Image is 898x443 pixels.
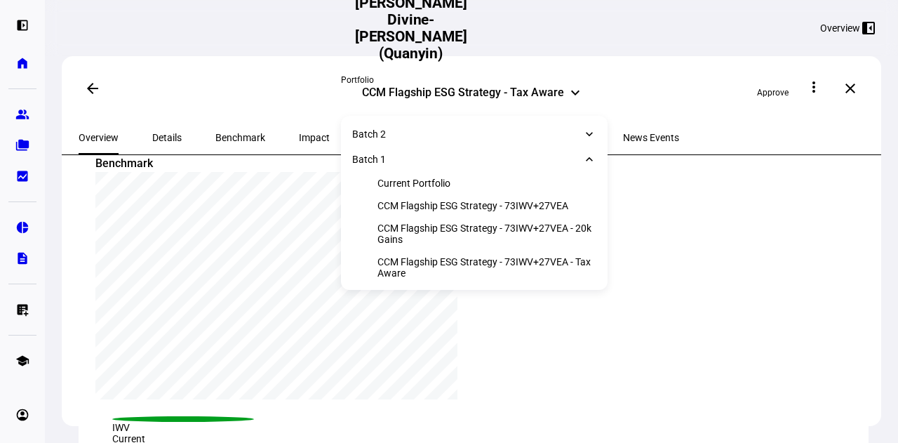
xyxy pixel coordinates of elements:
[152,133,182,143] span: Details
[15,408,29,422] eth-mat-symbol: account_circle
[15,138,29,152] eth-mat-symbol: folder_copy
[8,49,36,77] a: home
[15,354,29,368] eth-mat-symbol: school
[582,152,596,166] mat-icon: keyboard_arrow_down
[341,74,603,86] div: Portfolio
[79,133,119,143] span: Overview
[860,20,877,37] mat-icon: left_panel_close
[8,162,36,190] a: bid_landscape
[8,244,36,272] a: description
[820,22,860,34] div: Overview
[352,128,386,140] div: Batch 2
[8,213,36,242] a: pie_chart
[582,127,596,141] mat-icon: keyboard_arrow_down
[757,88,789,98] span: Approve
[95,172,457,399] div: chart, 1 series
[84,80,101,97] mat-icon: arrow_back
[377,200,568,211] div: CCM Flagship ESG Strategy - 73IWV+27VEA
[377,256,596,279] div: CCM Flagship ESG Strategy - 73IWV+27VEA - Tax Aware
[805,79,822,95] mat-icon: more_vert
[15,220,29,234] eth-mat-symbol: pie_chart
[15,56,29,70] eth-mat-symbol: home
[567,84,584,101] mat-icon: keyboard_arrow_down
[352,154,386,165] div: Batch 1
[623,133,679,143] span: News Events
[112,422,260,433] div: IWV
[215,133,265,143] span: Benchmark
[15,169,29,183] eth-mat-symbol: bid_landscape
[746,81,800,104] button: Approve
[377,178,450,189] div: Current Portfolio
[95,155,852,172] div: Benchmark
[15,18,29,32] eth-mat-symbol: left_panel_open
[377,223,596,245] div: CCM Flagship ESG Strategy - 73IWV+27VEA - 20k Gains
[15,251,29,265] eth-mat-symbol: description
[15,107,29,121] eth-mat-symbol: group
[299,133,330,143] span: Impact
[8,100,36,128] a: group
[842,80,859,97] mat-icon: close
[362,86,564,103] div: CCM Flagship ESG Strategy - Tax Aware
[15,303,29,317] eth-mat-symbol: list_alt_add
[8,131,36,159] a: folder_copy
[809,17,887,39] button: Overview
